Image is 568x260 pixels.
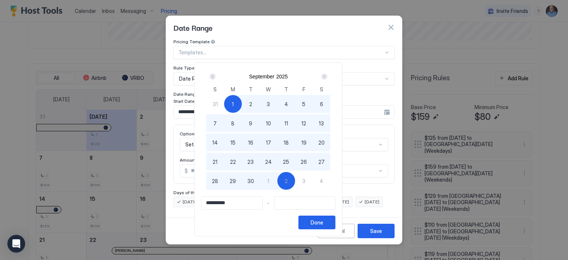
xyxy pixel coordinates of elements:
button: 17 [260,134,277,151]
button: 24 [260,153,277,170]
span: 21 [213,158,217,166]
button: 21 [206,153,224,170]
span: 14 [212,139,218,146]
span: 24 [265,158,272,166]
button: 7 [206,114,224,132]
span: 18 [284,139,289,146]
span: W [266,85,271,93]
span: 25 [283,158,289,166]
input: Input Field [274,197,335,209]
button: 2 [277,172,295,190]
div: Done [311,219,323,226]
span: 8 [231,119,234,127]
span: 3 [302,177,305,185]
button: 15 [224,134,242,151]
span: 11 [284,119,288,127]
span: S [213,85,217,93]
span: 15 [230,139,236,146]
button: 4 [277,95,295,113]
button: 2 [242,95,260,113]
button: 23 [242,153,260,170]
button: 19 [295,134,313,151]
span: 31 [213,100,218,108]
span: 4 [319,177,323,185]
button: 2025 [276,74,288,80]
span: 4 [284,100,288,108]
button: Next [319,72,329,81]
button: 5 [295,95,313,113]
span: 2 [249,100,252,108]
button: 6 [312,95,330,113]
span: - [267,200,270,206]
span: 13 [319,119,324,127]
button: 12 [295,114,313,132]
button: 31 [206,95,224,113]
span: T [284,85,288,93]
span: 7 [213,119,217,127]
button: 3 [295,172,313,190]
button: 8 [224,114,242,132]
button: 13 [312,114,330,132]
span: 1 [267,177,269,185]
span: 19 [301,139,307,146]
span: 1 [232,100,234,108]
button: 1 [260,172,277,190]
button: September [249,74,274,80]
span: 2 [285,177,288,185]
span: 28 [212,177,218,185]
button: 16 [242,134,260,151]
span: 26 [301,158,307,166]
span: S [320,85,323,93]
button: 25 [277,153,295,170]
button: 28 [206,172,224,190]
button: 14 [206,134,224,151]
button: 4 [312,172,330,190]
span: 29 [230,177,236,185]
span: 30 [247,177,254,185]
button: 9 [242,114,260,132]
button: 11 [277,114,295,132]
button: 27 [312,153,330,170]
span: 20 [318,139,325,146]
button: 3 [260,95,277,113]
button: 30 [242,172,260,190]
span: 5 [302,100,305,108]
span: 27 [318,158,325,166]
span: 9 [249,119,252,127]
button: 10 [260,114,277,132]
span: 22 [230,158,236,166]
button: 1 [224,95,242,113]
span: 16 [248,139,253,146]
span: 3 [267,100,270,108]
div: Open Intercom Messenger [7,235,25,253]
input: Input Field [202,197,262,209]
span: 12 [301,119,306,127]
button: 29 [224,172,242,190]
span: 17 [266,139,271,146]
span: F [302,85,305,93]
span: 23 [247,158,254,166]
span: M [231,85,235,93]
span: 6 [320,100,323,108]
button: 26 [295,153,313,170]
button: 20 [312,134,330,151]
button: 18 [277,134,295,151]
span: 10 [266,119,271,127]
button: Done [298,216,335,229]
span: T [249,85,253,93]
button: Prev [208,72,218,81]
button: 22 [224,153,242,170]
